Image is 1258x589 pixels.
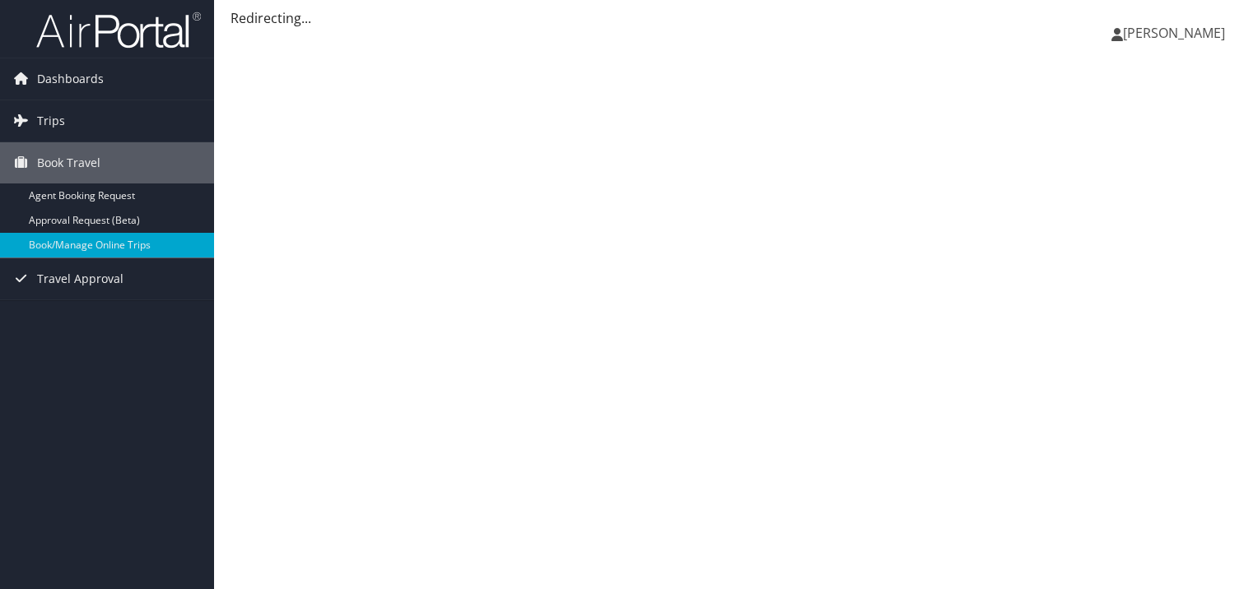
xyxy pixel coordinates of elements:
[37,258,123,299] span: Travel Approval
[1111,8,1242,58] a: [PERSON_NAME]
[37,142,100,183] span: Book Travel
[231,8,1242,28] div: Redirecting...
[37,58,104,100] span: Dashboards
[1123,24,1225,42] span: [PERSON_NAME]
[37,100,65,141] span: Trips
[36,11,201,49] img: airportal-logo.png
